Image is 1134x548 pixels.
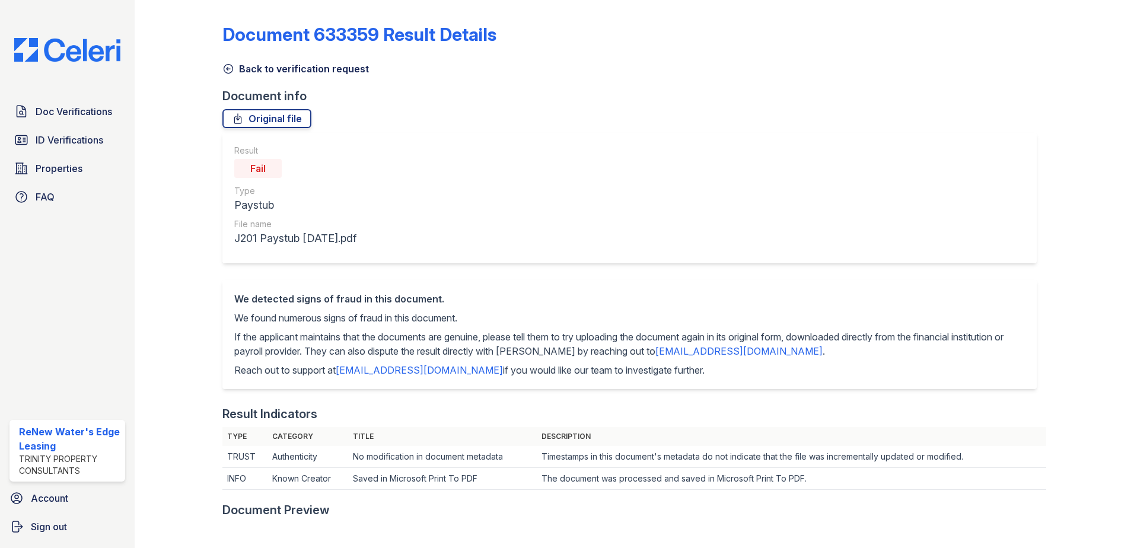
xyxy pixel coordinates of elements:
div: Fail [234,159,282,178]
a: ID Verifications [9,128,125,152]
a: Sign out [5,515,130,539]
div: Trinity Property Consultants [19,453,120,477]
th: Type [222,427,267,446]
td: Authenticity [267,446,348,468]
td: Saved in Microsoft Print To PDF [348,468,537,490]
th: Description [537,427,1046,446]
p: Reach out to support at if you would like our team to investigate further. [234,363,1025,377]
iframe: chat widget [1084,501,1122,536]
div: Result Indicators [222,406,317,422]
div: We detected signs of fraud in this document. [234,292,1025,306]
td: The document was processed and saved in Microsoft Print To PDF. [537,468,1046,490]
span: ID Verifications [36,133,103,147]
p: If the applicant maintains that the documents are genuine, please tell them to try uploading the ... [234,330,1025,358]
div: File name [234,218,356,230]
td: TRUST [222,446,267,468]
p: We found numerous signs of fraud in this document. [234,311,1025,325]
div: Result [234,145,356,157]
a: Document 633359 Result Details [222,24,496,45]
td: Known Creator [267,468,348,490]
span: Sign out [31,520,67,534]
div: J201 Paystub [DATE].pdf [234,230,356,247]
a: [EMAIL_ADDRESS][DOMAIN_NAME] [655,345,823,357]
span: FAQ [36,190,55,204]
th: Title [348,427,537,446]
a: FAQ [9,185,125,209]
a: Doc Verifications [9,100,125,123]
span: Doc Verifications [36,104,112,119]
a: Account [5,486,130,510]
div: Paystub [234,197,356,214]
div: Document Preview [222,502,330,518]
span: . [823,345,825,357]
a: Original file [222,109,311,128]
td: Timestamps in this document's metadata do not indicate that the file was incrementally updated or... [537,446,1046,468]
div: Type [234,185,356,197]
img: CE_Logo_Blue-a8612792a0a2168367f1c8372b55b34899dd931a85d93a1a3d3e32e68fde9ad4.png [5,38,130,62]
span: Account [31,491,68,505]
div: ReNew Water's Edge Leasing [19,425,120,453]
td: INFO [222,468,267,490]
a: Properties [9,157,125,180]
span: Properties [36,161,82,176]
a: Back to verification request [222,62,369,76]
td: No modification in document metadata [348,446,537,468]
div: Document info [222,88,1046,104]
th: Category [267,427,348,446]
a: [EMAIL_ADDRESS][DOMAIN_NAME] [336,364,503,376]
